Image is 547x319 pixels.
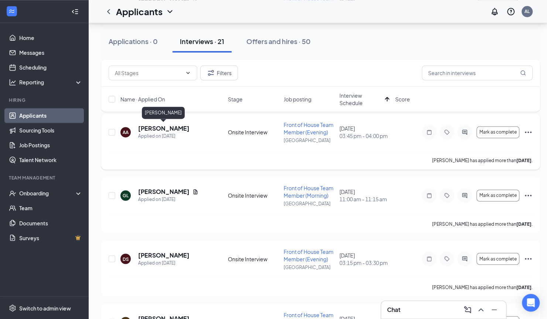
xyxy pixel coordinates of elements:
[479,130,516,135] span: Mark as complete
[339,188,391,203] div: [DATE]
[228,192,279,199] div: Onsite Interview
[490,7,499,16] svg: Notifications
[524,128,533,137] svg: Ellipses
[228,95,242,103] span: Stage
[284,185,334,199] span: Front of House Team Member (Morning)
[524,191,533,200] svg: Ellipses
[284,137,335,144] p: [GEOGRAPHIC_DATA]
[524,8,530,14] div: AL
[383,95,392,104] svg: ArrowUp
[19,201,82,215] a: Team
[192,189,198,195] svg: Document
[522,294,540,312] div: Open Intercom Messenger
[488,304,500,316] button: Minimize
[123,256,129,262] div: DS
[138,188,189,196] h5: [PERSON_NAME]
[442,256,451,262] svg: Tag
[425,129,434,135] svg: Note
[246,37,311,46] div: Offers and hires · 50
[9,78,16,86] svg: Analysis
[425,192,434,198] svg: Note
[462,304,474,316] button: ComposeMessage
[104,7,113,16] svg: ChevronLeft
[395,95,410,103] span: Score
[425,256,434,262] svg: Note
[516,221,531,226] b: [DATE]
[19,215,82,230] a: Documents
[115,69,182,77] input: All Stages
[180,37,224,46] div: Interviews · 21
[19,108,82,123] a: Applicants
[460,129,469,135] svg: ActiveChat
[422,66,533,80] input: Search in interviews
[123,129,129,135] div: AA
[463,305,472,314] svg: ComposeMessage
[228,128,279,136] div: Onsite Interview
[185,70,191,76] svg: ChevronDown
[19,45,82,60] a: Messages
[9,189,16,197] svg: UserCheck
[387,306,400,314] h3: Chat
[9,304,16,312] svg: Settings
[138,124,189,132] h5: [PERSON_NAME]
[476,253,519,265] button: Mark as complete
[165,7,174,16] svg: ChevronDown
[432,157,533,164] p: [PERSON_NAME] has applied more than .
[19,230,82,245] a: SurveysCrown
[19,304,71,312] div: Switch to admin view
[120,95,165,103] span: Name · Applied On
[516,284,531,290] b: [DATE]
[475,304,487,316] button: ChevronUp
[524,254,533,263] svg: Ellipses
[284,264,335,270] p: [GEOGRAPHIC_DATA]
[516,158,531,163] b: [DATE]
[19,30,82,45] a: Home
[460,256,469,262] svg: ActiveChat
[284,121,334,135] span: Front of House Team Member (Evening)
[19,138,82,152] a: Job Postings
[284,201,335,207] p: [GEOGRAPHIC_DATA]
[8,7,16,15] svg: WorkstreamLogo
[206,68,215,77] svg: Filter
[19,152,82,167] a: Talent Network
[339,195,391,203] span: 11:00 am - 11:15 am
[138,251,189,259] h5: [PERSON_NAME]
[19,60,82,75] a: Scheduling
[442,129,451,135] svg: Tag
[476,189,519,201] button: Mark as complete
[479,193,516,198] span: Mark as complete
[71,8,79,15] svg: Collapse
[490,305,499,314] svg: Minimize
[109,37,158,46] div: Applications · 0
[442,192,451,198] svg: Tag
[19,189,76,197] div: Onboarding
[284,248,334,262] span: Front of House Team Member (Evening)
[9,175,81,181] div: Team Management
[432,284,533,290] p: [PERSON_NAME] has applied more than .
[9,97,81,103] div: Hiring
[138,196,198,203] div: Applied on [DATE]
[19,78,83,86] div: Reporting
[123,192,129,199] div: GL
[138,259,189,266] div: Applied on [DATE]
[476,305,485,314] svg: ChevronUp
[339,259,391,266] span: 03:15 pm - 03:30 pm
[520,70,526,76] svg: MagnifyingGlass
[476,126,519,138] button: Mark as complete
[19,123,82,138] a: Sourcing Tools
[339,92,382,107] span: Interview Schedule
[200,66,238,80] button: Filter Filters
[339,251,391,266] div: [DATE]
[432,221,533,227] p: [PERSON_NAME] has applied more than .
[339,132,391,140] span: 03:45 pm - 04:00 pm
[506,7,515,16] svg: QuestionInfo
[460,192,469,198] svg: ActiveChat
[284,95,311,103] span: Job posting
[339,125,391,140] div: [DATE]
[142,107,185,119] div: [PERSON_NAME]
[228,255,279,262] div: Onsite Interview
[138,132,189,140] div: Applied on [DATE]
[479,256,516,261] span: Mark as complete
[116,5,163,18] h1: Applicants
